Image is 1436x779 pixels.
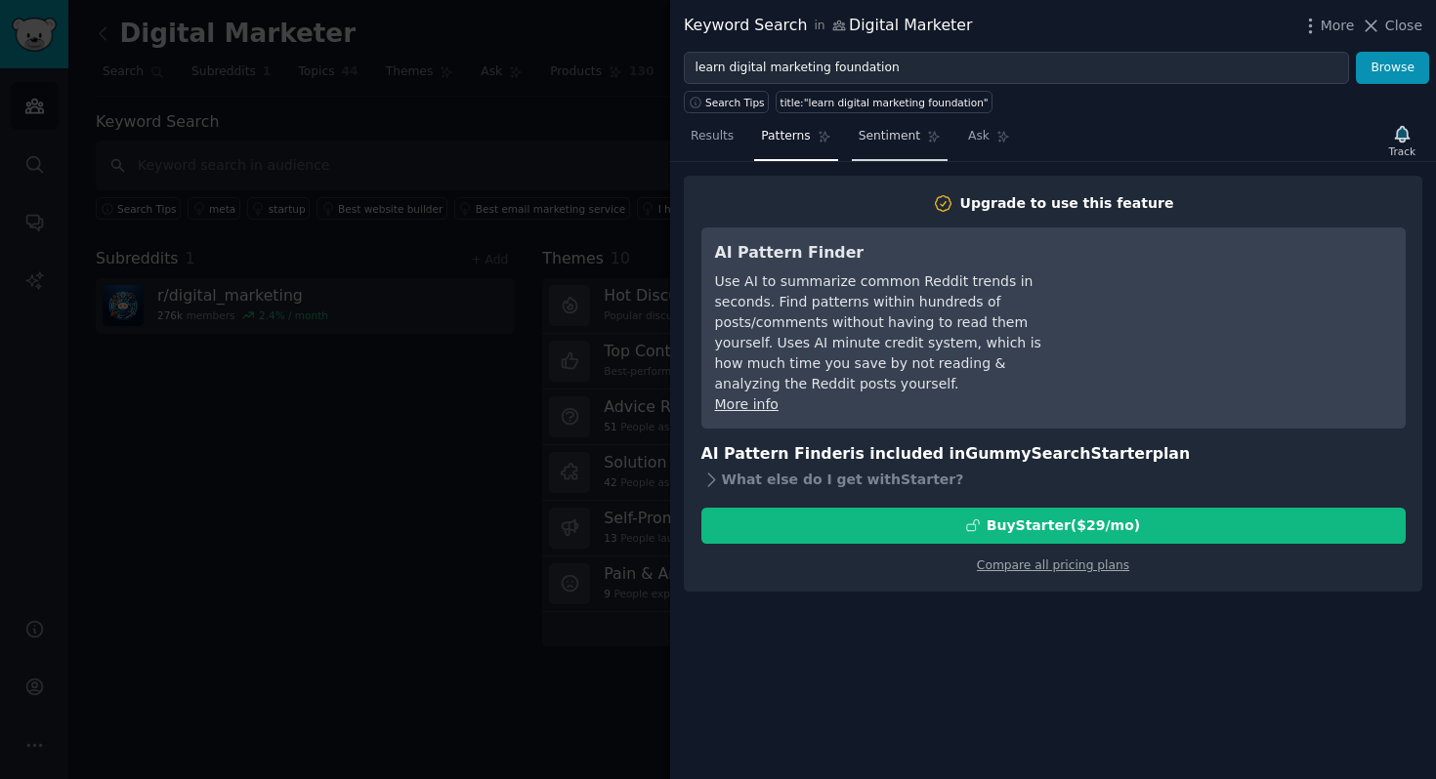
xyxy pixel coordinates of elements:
span: Sentiment [859,128,920,145]
a: Patterns [754,121,837,161]
div: Keyword Search Digital Marketer [684,14,972,38]
span: GummySearch Starter [965,444,1152,463]
span: in [814,18,824,35]
a: Compare all pricing plans [977,558,1129,572]
div: Upgrade to use this feature [960,193,1174,214]
div: Track [1389,144,1415,158]
span: Ask [968,128,990,145]
a: Sentiment [852,121,948,161]
button: BuyStarter($29/mo) [701,508,1406,544]
h3: AI Pattern Finder is included in plan [701,442,1406,467]
a: Ask [961,121,1017,161]
button: Close [1361,16,1422,36]
button: Search Tips [684,91,769,113]
a: Results [684,121,740,161]
a: title:"learn digital marketing foundation" [776,91,993,113]
button: More [1300,16,1355,36]
button: Track [1382,120,1422,161]
span: More [1321,16,1355,36]
input: Try a keyword related to your business [684,52,1349,85]
span: Close [1385,16,1422,36]
span: Results [691,128,734,145]
div: Use AI to summarize common Reddit trends in seconds. Find patterns within hundreds of posts/comme... [715,271,1072,394]
iframe: YouTube video player [1099,241,1392,388]
a: More info [715,396,779,412]
span: Patterns [761,128,810,145]
h3: AI Pattern Finder [715,241,1072,266]
div: title:"learn digital marketing foundation" [781,96,989,109]
button: Browse [1356,52,1429,85]
div: Buy Starter ($ 29 /mo ) [987,515,1140,536]
span: Search Tips [705,96,765,109]
div: What else do I get with Starter ? [701,467,1406,494]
